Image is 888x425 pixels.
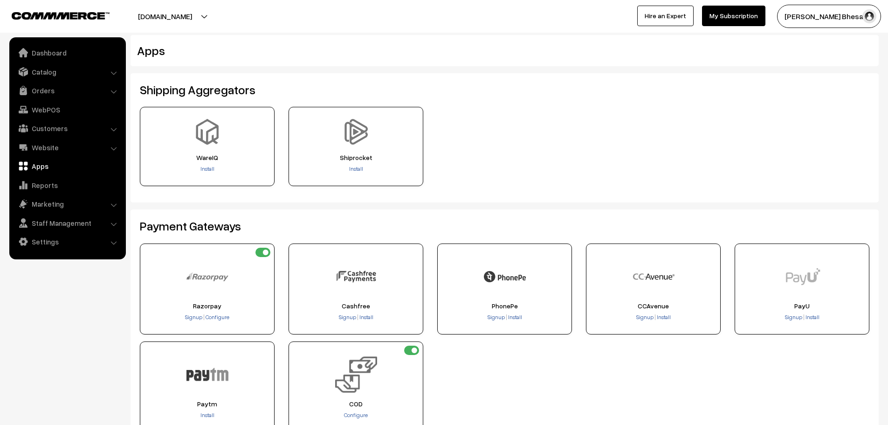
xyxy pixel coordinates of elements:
a: Signup [185,314,203,320]
a: Hire an Expert [637,6,694,26]
img: Razorpay [186,256,228,298]
a: Install [200,165,214,172]
button: [PERSON_NAME] Bhesani… [777,5,881,28]
a: Apps [12,158,123,174]
a: Configure [205,314,229,320]
span: Signup [339,314,356,320]
span: Signup [488,314,505,320]
span: Install [359,314,373,320]
span: Signup [636,314,654,320]
h2: Apps [137,43,747,58]
span: WareIQ [143,154,271,161]
a: Customers [12,120,123,137]
h2: Shipping Aggregators [140,83,869,97]
a: Signup [488,314,506,320]
img: COMMMERCE [12,12,110,19]
a: Signup [636,314,654,320]
span: Signup [785,314,802,320]
a: Configure [344,411,368,418]
span: Install [805,314,819,320]
a: Reports [12,177,123,194]
span: Razorpay [143,302,271,310]
a: WebPOS [12,101,123,118]
a: Catalog [12,63,123,80]
img: user [862,9,876,23]
div: | [589,313,717,322]
span: COD [292,400,420,408]
span: Cashfree [292,302,420,310]
a: Website [12,139,123,156]
div: | [738,313,866,322]
span: CCAvenue [589,302,717,310]
a: My Subscription [702,6,765,26]
a: Install [349,165,363,172]
img: Cashfree [335,256,377,298]
a: Install [200,411,214,418]
div: | [143,313,271,322]
a: Signup [339,314,357,320]
span: Configure [206,314,229,320]
a: Install [656,314,671,320]
a: Orders [12,82,123,99]
span: Signup [185,314,202,320]
span: Shiprocket [292,154,420,161]
a: Settings [12,233,123,250]
button: [DOMAIN_NAME] [105,5,225,28]
img: Paytm [186,354,228,396]
span: Install [657,314,671,320]
a: Dashboard [12,44,123,61]
a: Signup [785,314,803,320]
img: Shiprocket [343,119,369,145]
img: PayU [781,256,823,298]
div: | [292,313,420,322]
img: PhonePe [484,256,526,298]
a: Staff Management [12,215,123,231]
a: COMMMERCE [12,9,93,21]
a: Install [805,314,819,320]
img: WareIQ [194,119,220,145]
span: PayU [738,302,866,310]
div: | [441,313,569,322]
a: Marketing [12,195,123,212]
span: Paytm [143,400,271,408]
img: COD [335,354,377,396]
img: CCAvenue [633,256,675,298]
span: Install [508,314,522,320]
a: Install [358,314,373,320]
h2: Payment Gateways [140,219,869,233]
span: PhonePe [441,302,569,310]
a: Install [507,314,522,320]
